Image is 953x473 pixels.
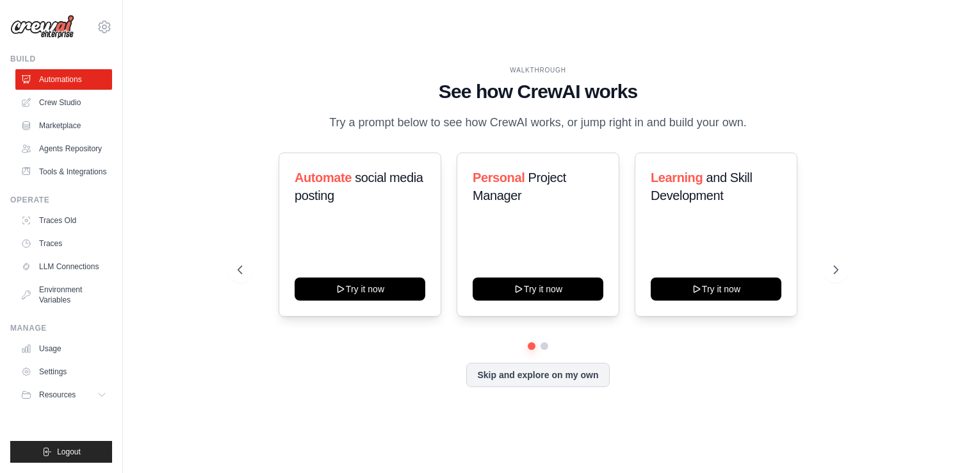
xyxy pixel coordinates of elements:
div: Build [10,54,112,64]
a: Settings [15,361,112,382]
span: Project Manager [473,170,566,203]
button: Resources [15,385,112,405]
button: Skip and explore on my own [466,363,609,387]
div: Manage [10,323,112,333]
span: Logout [57,447,81,457]
a: Tools & Integrations [15,162,112,182]
span: social media posting [295,170,423,203]
span: Automate [295,170,352,185]
div: WALKTHROUGH [238,65,838,75]
span: Resources [39,390,76,400]
button: Try it now [651,278,781,301]
span: Learning [651,170,703,185]
button: Try it now [295,278,425,301]
a: Environment Variables [15,279,112,310]
button: Try it now [473,278,603,301]
a: Automations [15,69,112,90]
div: Operate [10,195,112,205]
img: Logo [10,15,74,39]
a: Traces Old [15,210,112,231]
button: Logout [10,441,112,463]
span: Personal [473,170,525,185]
a: Agents Repository [15,138,112,159]
a: Traces [15,233,112,254]
a: Crew Studio [15,92,112,113]
a: Usage [15,338,112,359]
a: LLM Connections [15,256,112,277]
a: Marketplace [15,115,112,136]
span: and Skill Development [651,170,752,203]
p: Try a prompt below to see how CrewAI works, or jump right in and build your own. [323,113,753,132]
h1: See how CrewAI works [238,80,838,103]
